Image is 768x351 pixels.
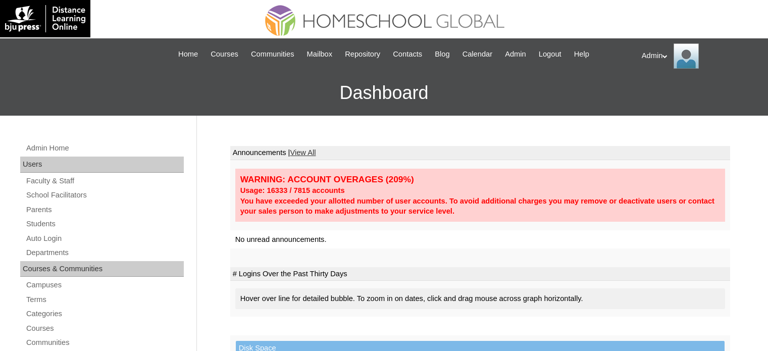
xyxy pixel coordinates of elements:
a: Repository [340,48,385,60]
img: Admin Homeschool Global [674,43,699,69]
a: Blog [430,48,454,60]
a: Courses [206,48,243,60]
div: You have exceeded your allotted number of user accounts. To avoid additional charges you may remo... [240,196,720,217]
td: # Logins Over the Past Thirty Days [230,267,730,281]
a: Campuses [25,279,184,291]
strong: Usage: 16333 / 7815 accounts [240,186,345,194]
a: Mailbox [302,48,338,60]
span: Logout [539,48,561,60]
a: Logout [534,48,567,60]
a: Calendar [457,48,497,60]
a: Communities [246,48,299,60]
span: Admin [505,48,526,60]
a: Help [569,48,594,60]
span: Home [178,48,198,60]
a: Students [25,218,184,230]
a: Contacts [388,48,427,60]
div: Courses & Communities [20,261,184,277]
span: Repository [345,48,380,60]
a: Admin [500,48,531,60]
td: No unread announcements. [230,230,730,249]
div: Hover over line for detailed bubble. To zoom in on dates, click and drag mouse across graph horiz... [235,288,725,309]
a: Admin Home [25,142,184,155]
a: Parents [25,204,184,216]
span: Mailbox [307,48,333,60]
span: Contacts [393,48,422,60]
img: logo-white.png [5,5,85,32]
a: Terms [25,293,184,306]
h3: Dashboard [5,70,763,116]
a: View All [290,148,316,157]
a: Communities [25,336,184,349]
td: Announcements | [230,146,730,160]
div: Admin [642,43,758,69]
span: Help [574,48,589,60]
a: Faculty & Staff [25,175,184,187]
div: WARNING: ACCOUNT OVERAGES (209%) [240,174,720,185]
div: Users [20,157,184,173]
span: Courses [211,48,238,60]
span: Blog [435,48,449,60]
a: School Facilitators [25,189,184,202]
a: Courses [25,322,184,335]
span: Communities [251,48,294,60]
span: Calendar [463,48,492,60]
a: Departments [25,246,184,259]
a: Categories [25,308,184,320]
a: Home [173,48,203,60]
a: Auto Login [25,232,184,245]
